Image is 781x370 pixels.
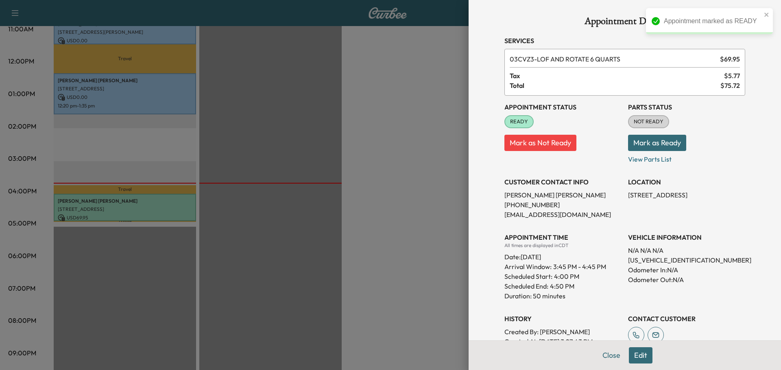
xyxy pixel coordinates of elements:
button: close [764,11,770,18]
span: $ 5.77 [724,71,740,81]
h1: Appointment Details [504,16,745,29]
h3: Appointment Status [504,102,622,112]
button: Close [597,347,626,363]
span: NOT READY [629,118,668,126]
p: Created At : [DATE] 3:27:43 PM [504,337,622,346]
button: Mark as Ready [628,135,686,151]
p: Duration: 50 minutes [504,291,622,301]
p: Scheduled End: [504,281,548,291]
h3: APPOINTMENT TIME [504,232,622,242]
p: Odometer In: N/A [628,265,745,275]
span: 3:45 PM - 4:45 PM [553,262,606,271]
p: Scheduled Start: [504,271,552,281]
h3: Parts Status [628,102,745,112]
h3: LOCATION [628,177,745,187]
span: Tax [510,71,724,81]
p: Created By : [PERSON_NAME] [504,327,622,337]
span: $ 75.72 [720,81,740,90]
div: All times are displayed in CDT [504,242,622,249]
h3: Services [504,36,745,46]
h3: CONTACT CUSTOMER [628,314,745,324]
p: [EMAIL_ADDRESS][DOMAIN_NAME] [504,210,622,219]
p: [PERSON_NAME] [PERSON_NAME] [504,190,622,200]
p: 4:00 PM [554,271,579,281]
p: [STREET_ADDRESS] [628,190,745,200]
button: Mark as Not Ready [504,135,576,151]
p: [US_VEHICLE_IDENTIFICATION_NUMBER] [628,255,745,265]
span: Total [510,81,720,90]
p: View Parts List [628,151,745,164]
h3: VEHICLE INFORMATION [628,232,745,242]
button: Edit [629,347,652,363]
p: N/A N/A N/A [628,245,745,255]
div: Appointment marked as READY [664,16,761,26]
h3: History [504,314,622,324]
p: Odometer Out: N/A [628,275,745,285]
p: [PHONE_NUMBER] [504,200,622,210]
p: 4:50 PM [550,281,574,291]
span: $ 69.95 [720,54,740,64]
h3: CUSTOMER CONTACT INFO [504,177,622,187]
span: READY [505,118,533,126]
span: LOF AND ROTATE 6 QUARTS [510,54,717,64]
p: Arrival Window: [504,262,622,271]
div: Date: [DATE] [504,249,622,262]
